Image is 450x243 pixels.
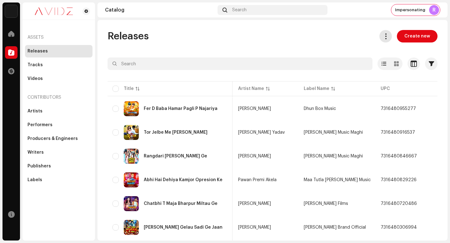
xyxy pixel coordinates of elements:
re-a-nav-header: Contributors [25,90,92,105]
div: Writers [27,150,44,155]
img: 17d608ce-3147-42ab-8839-73a9da349513 [124,196,139,211]
re-m-nav-item: Publishers [25,160,92,172]
span: Dhun Box Music [304,107,336,111]
div: Releases [27,49,48,54]
div: Chatbhi T Maja Bharpur Miltau Ge [144,201,217,206]
img: 10d72f0b-d06a-424f-aeaa-9c9f537e57b6 [5,5,17,17]
div: Tracks [27,62,43,67]
span: Sajan Swaraj [238,201,294,206]
span: Riya Music Maghi [304,154,363,158]
div: [PERSON_NAME] [238,225,271,230]
re-m-nav-item: Tracks [25,59,92,71]
div: [PERSON_NAME] [238,107,271,111]
div: Tor Chapa Gelau Sadi Ge Jaan [144,225,222,230]
span: 7316480829226 [381,178,417,182]
span: Maa Tutla Bhawani Music [304,178,371,182]
span: Search [232,7,247,12]
div: Tor Jelbe Me Katto Jawani [144,130,207,135]
img: ad208fb7-0f8a-4a7a-b8bf-903532eb49ec [124,220,139,235]
img: 0eb94420-5266-411b-9e0b-f114001b5e0f [124,125,139,140]
re-m-nav-item: Writers [25,146,92,159]
span: Bivek Lal Yadav [238,130,294,135]
input: Search [107,57,372,70]
re-a-nav-header: Assets [25,30,92,45]
span: Anjali Bharti [238,154,294,158]
img: 256e23cb-1420-4cc4-96a9-4ff93dd6f005 [124,149,139,164]
button: Create new [397,30,437,42]
div: Artists [27,109,42,114]
img: 941b5256-4143-49a5-a57c-1f0cb62a135d [124,101,139,116]
img: adb3b4e3-5044-48cd-b9cf-f0ccf743d290 [124,172,139,187]
div: R [429,5,439,15]
span: Sonu Brand Yadav [238,225,294,230]
span: Releases [107,30,149,42]
span: 7316480955277 [381,107,416,111]
re-m-nav-item: Releases [25,45,92,57]
div: [PERSON_NAME] [238,154,271,158]
span: Create new [404,30,430,42]
span: Lila Films [304,201,348,206]
span: 7316480846667 [381,154,417,158]
div: Performers [27,122,52,127]
re-m-nav-item: Performers [25,119,92,131]
div: Label Name [304,86,329,92]
div: Pawan Premi Akela [238,178,277,182]
span: Riya Music Maghi [304,130,363,135]
div: Videos [27,76,43,81]
span: Pawan Premi Akela [238,178,294,182]
div: Publishers [27,164,51,169]
span: Sonu Brand Official [304,225,366,230]
span: Kallu Bihari Yadav [238,107,294,111]
span: 7316480916537 [381,130,415,135]
div: [PERSON_NAME] Yadav [238,130,285,135]
img: 0c631eef-60b6-411a-a233-6856366a70de [27,7,80,15]
div: Title [124,86,134,92]
span: 7316480306994 [381,225,417,230]
span: 7316480720486 [381,201,417,206]
div: Rangdari Karal Kam Ge [144,154,207,158]
div: [PERSON_NAME] [238,201,271,206]
div: Producers & Engineers [27,136,78,141]
div: Artist Name [238,86,264,92]
re-m-nav-item: Videos [25,72,92,85]
span: Impersonating [395,7,425,12]
re-m-nav-item: Producers & Engineers [25,132,92,145]
re-m-nav-item: Labels [25,174,92,186]
div: Labels [27,177,42,182]
re-m-nav-item: Artists [25,105,92,117]
div: Abhi Hai Dehiya Kamjor Opresion Ke [144,178,222,182]
div: Catalog [105,7,215,12]
div: Fer D Baba Hamar Pagli P Najariya [144,107,217,111]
